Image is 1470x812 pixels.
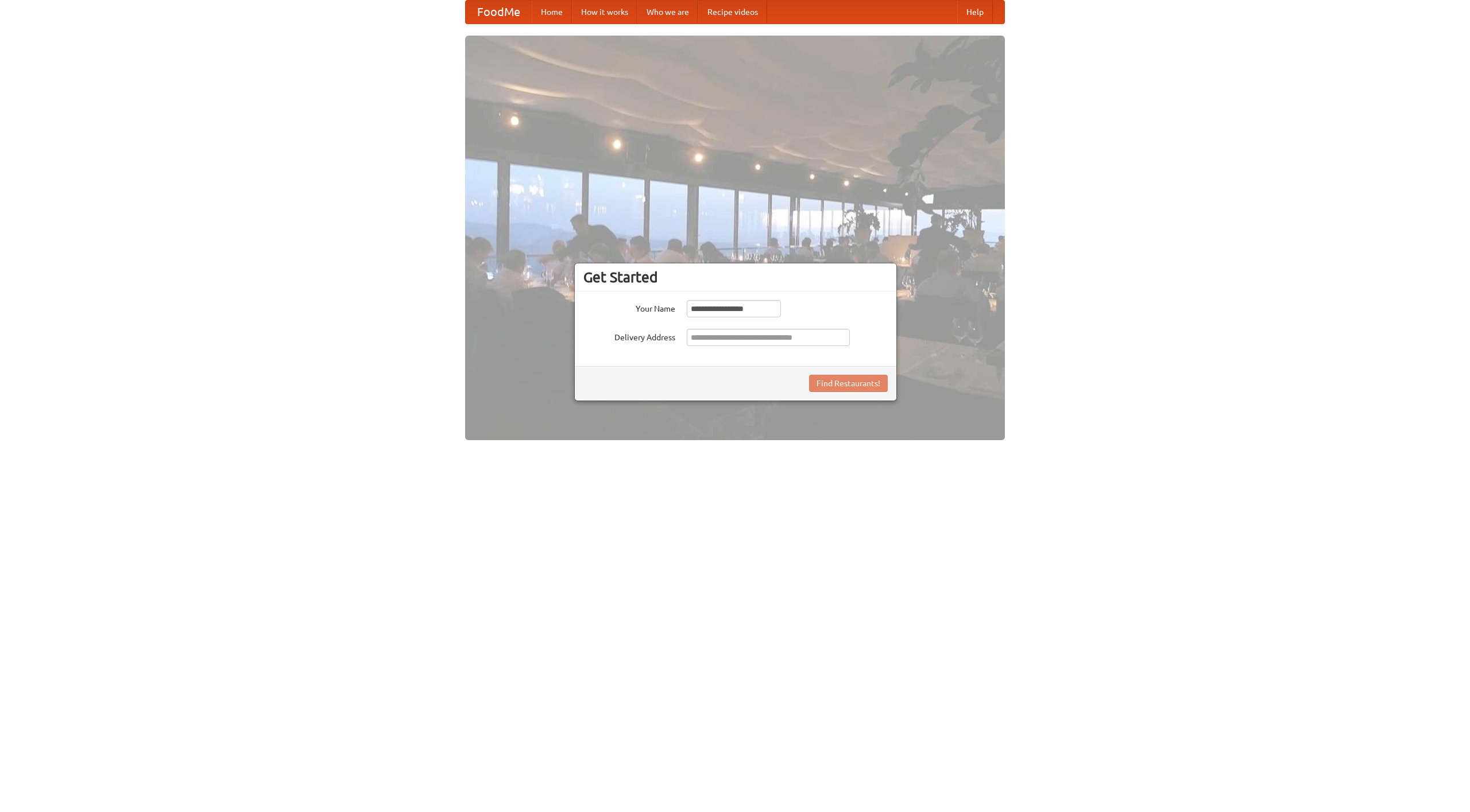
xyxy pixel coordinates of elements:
label: Delivery Address [583,329,675,343]
a: FoodMe [466,1,532,24]
a: Home [532,1,572,24]
button: Find Restaurants! [809,375,888,392]
h3: Get Started [583,269,888,286]
a: How it works [572,1,637,24]
a: Help [957,1,993,24]
label: Your Name [583,300,675,314]
a: Recipe videos [698,1,767,24]
a: Who we are [637,1,698,24]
